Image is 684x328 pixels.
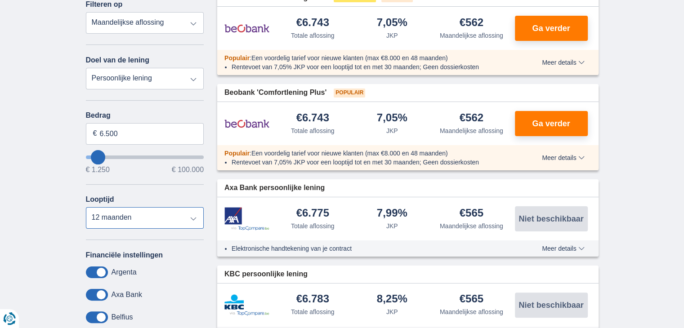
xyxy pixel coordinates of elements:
[224,54,250,62] span: Populair
[224,269,308,279] span: KBC persoonlijke lening
[86,251,163,259] label: Financiële instellingen
[535,245,591,252] button: Meer details
[232,62,509,71] li: Rentevoet van 7,05% JKP voor een looptijd tot en met 30 maanden; Geen dossierkosten
[515,206,588,231] button: Niet beschikbaar
[296,112,329,124] div: €6.743
[440,126,503,135] div: Maandelijkse aflossing
[377,17,407,29] div: 7,05%
[535,59,591,66] button: Meer details
[296,208,329,220] div: €6.775
[224,112,269,135] img: product.pl.alt Beobank
[224,207,269,231] img: product.pl.alt Axa Bank
[224,150,250,157] span: Populair
[112,291,142,299] label: Axa Bank
[217,149,516,158] div: :
[291,307,335,316] div: Totale aflossing
[460,17,483,29] div: €562
[86,155,204,159] input: wantToBorrow
[93,129,97,139] span: €
[232,158,509,167] li: Rentevoet van 7,05% JKP voor een looptijd tot en met 30 maanden; Geen dossierkosten
[515,16,588,41] button: Ga verder
[86,0,123,9] label: Filteren op
[291,126,335,135] div: Totale aflossing
[440,222,503,230] div: Maandelijkse aflossing
[86,195,114,204] label: Looptijd
[515,111,588,136] button: Ga verder
[86,166,110,173] span: € 1.250
[224,17,269,40] img: product.pl.alt Beobank
[460,208,483,220] div: €565
[86,56,149,64] label: Doel van de lening
[386,126,398,135] div: JKP
[224,294,269,316] img: product.pl.alt KBC
[296,293,329,306] div: €6.783
[377,293,407,306] div: 8,25%
[532,24,570,32] span: Ga verder
[172,166,204,173] span: € 100.000
[112,313,133,321] label: Belfius
[519,215,583,223] span: Niet beschikbaar
[519,301,583,309] span: Niet beschikbaar
[251,150,448,157] span: Een voordelig tarief voor nieuwe klanten (max €8.000 en 48 maanden)
[542,155,584,161] span: Meer details
[440,307,503,316] div: Maandelijkse aflossing
[112,268,137,276] label: Argenta
[386,31,398,40] div: JKP
[291,31,335,40] div: Totale aflossing
[296,17,329,29] div: €6.743
[232,244,509,253] li: Elektronische handtekening van je contract
[377,208,407,220] div: 7,99%
[386,222,398,230] div: JKP
[532,120,570,128] span: Ga verder
[460,293,483,306] div: €565
[542,59,584,66] span: Meer details
[224,88,326,98] span: Beobank 'Comfortlening Plus'
[460,112,483,124] div: €562
[377,112,407,124] div: 7,05%
[334,89,365,98] span: Populair
[535,154,591,161] button: Meer details
[440,31,503,40] div: Maandelijkse aflossing
[217,53,516,62] div: :
[515,293,588,318] button: Niet beschikbaar
[386,307,398,316] div: JKP
[251,54,448,62] span: Een voordelig tarief voor nieuwe klanten (max €8.000 en 48 maanden)
[224,183,325,193] span: Axa Bank persoonlijke lening
[86,111,204,120] label: Bedrag
[291,222,335,230] div: Totale aflossing
[542,245,584,252] span: Meer details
